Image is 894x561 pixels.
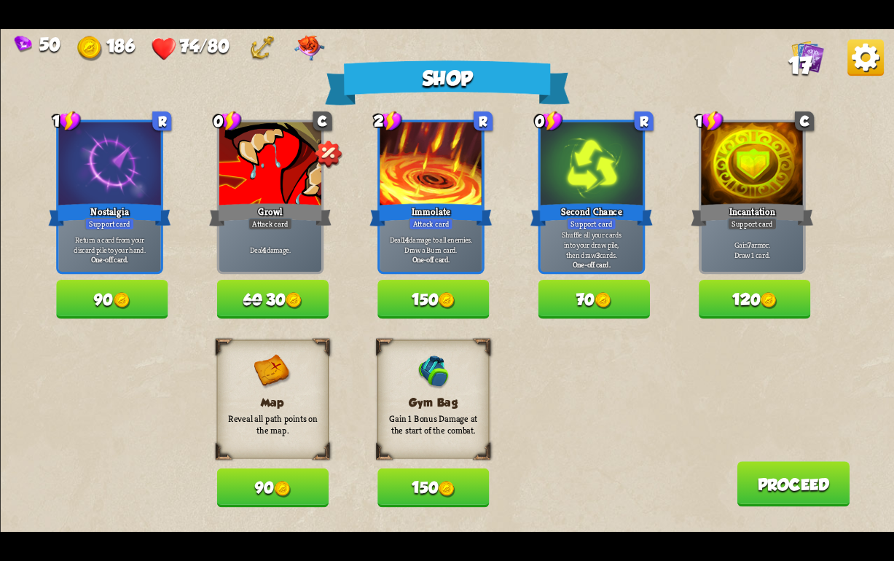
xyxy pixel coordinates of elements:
b: 3 [595,250,599,260]
span: 74/80 [180,36,229,56]
button: Proceed [737,461,850,506]
div: R [474,111,493,130]
img: Anchor - Start each combat with 10 armor. [250,36,275,61]
p: Reveal all path points on the map. [224,412,321,436]
div: 0 [213,110,241,131]
b: One-off card. [90,254,128,264]
div: Support card [727,218,777,230]
img: Gold.png [77,36,103,61]
img: Gold.png [438,481,455,498]
div: Immolate [369,201,492,228]
div: Incantation [691,201,813,228]
div: Support card [566,218,616,230]
div: C [313,111,332,130]
img: Options_Button.png [847,39,884,76]
p: Shuffle all your cards into your draw pile, then draw cards. [543,229,640,260]
button: 120 [699,280,810,318]
b: 7 [748,240,750,250]
div: Shop [324,60,569,105]
div: Gems [14,34,60,55]
img: Gold.png [438,292,455,309]
p: Gain armor. Draw 1 card. [703,240,800,260]
h3: Gym Bag [385,396,481,409]
div: 2 [374,110,402,131]
img: Gold.png [760,292,777,309]
button: 150 [377,280,489,318]
img: Gold.png [117,397,134,414]
button: 150 [377,468,489,507]
b: 14 [401,235,408,245]
p: Heal an additional 15 HP when you rest at the campfire. [63,329,160,364]
img: Gem.png [14,36,31,52]
div: Nostalgia [48,201,170,228]
button: 90 [216,468,328,507]
button: 180 [56,385,168,423]
p: Gain 1 Bonus Damage at the start of the combat. [385,412,481,436]
b: One-off card. [412,254,450,264]
div: Health [152,36,229,61]
button: 70 [538,280,649,318]
div: Attack card [248,218,292,230]
img: Cards_Icon.png [791,39,824,73]
h3: Map [224,396,321,409]
div: C [795,111,814,130]
img: Regal Pillow - Heal an additional 15 HP when you rest at the campfire. [294,36,324,61]
span: 60 [243,291,262,309]
div: Attack card [408,218,452,230]
button: 90 [56,280,168,318]
div: Growl [208,201,331,228]
div: 1 [695,110,724,131]
div: Gold [77,36,134,61]
img: Gold.png [285,292,302,309]
img: Map.png [254,355,291,390]
div: R [152,111,171,130]
b: One-off card. [573,259,611,270]
p: Return a card from your discard pile to your hand. [60,235,157,255]
img: Gold.png [113,292,130,309]
button: 6030 [216,280,328,318]
span: 17 [788,52,812,79]
img: Gold.png [273,481,290,498]
p: Deal damage to all enemies. Draw a Burn card. [382,235,479,255]
b: 4 [262,245,266,255]
div: Support card [85,218,134,230]
h3: Regal Pillow [63,312,160,325]
div: R [634,111,653,130]
div: 0 [534,110,562,131]
div: Second Chance [530,201,652,228]
p: Deal damage. [221,245,318,255]
img: Heart.png [152,36,177,61]
img: Discount_Icon.png [314,141,342,168]
div: 1 [52,110,81,131]
span: 186 [106,36,133,56]
img: GymBag.png [415,355,450,390]
div: View all the cards in your deck [791,39,824,76]
img: Gold.png [595,292,611,309]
